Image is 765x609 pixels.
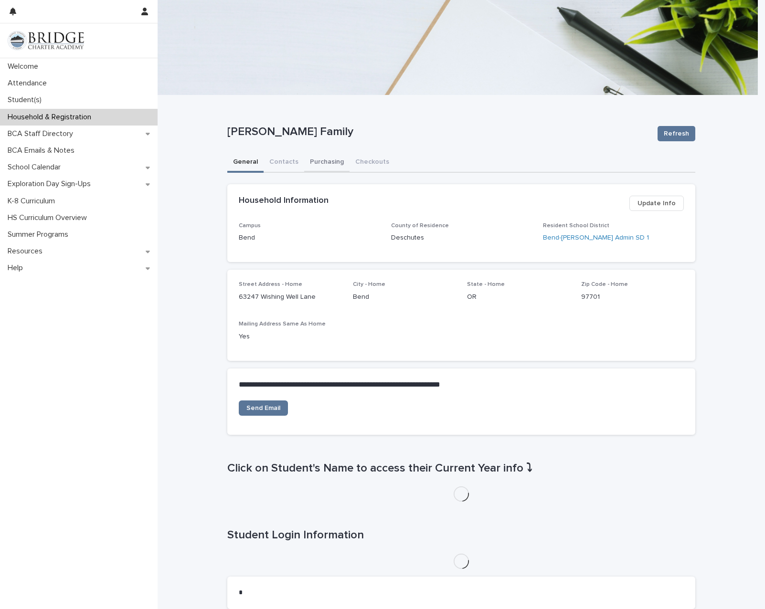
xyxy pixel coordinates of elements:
[227,462,695,475] h1: Click on Student's Name to access their Current Year info ⤵
[264,153,304,173] button: Contacts
[543,233,649,243] a: Bend-[PERSON_NAME] Admin SD 1
[4,230,76,239] p: Summer Programs
[8,31,84,50] img: V1C1m3IdTEidaUdm9Hs0
[467,282,505,287] span: State - Home
[239,196,329,206] h2: Household Information
[239,223,261,229] span: Campus
[227,528,695,542] h1: Student Login Information
[4,179,98,189] p: Exploration Day Sign-Ups
[239,332,341,342] p: Yes
[4,146,82,155] p: BCA Emails & Notes
[350,153,395,173] button: Checkouts
[467,292,570,302] p: OR
[664,129,689,138] span: Refresh
[391,233,532,243] p: Deschutes
[4,213,95,222] p: HS Curriculum Overview
[239,321,326,327] span: Mailing Address Same As Home
[658,126,695,141] button: Refresh
[239,292,341,302] p: 63247 Wishing Well Lane
[353,292,456,302] p: Bend
[246,405,280,411] span: Send Email
[4,129,81,138] p: BCA Staff Directory
[227,125,650,139] p: [PERSON_NAME] Family
[629,196,684,211] button: Update Info
[4,79,54,88] p: Attendance
[4,197,63,206] p: K-8 Curriculum
[239,282,302,287] span: Street Address - Home
[353,282,385,287] span: City - Home
[4,62,46,71] p: Welcome
[239,233,380,243] p: Bend
[227,153,264,173] button: General
[304,153,350,173] button: Purchasing
[239,400,288,416] a: Send Email
[581,282,628,287] span: Zip Code - Home
[391,223,449,229] span: County of Residence
[4,95,49,105] p: Student(s)
[4,163,68,172] p: School Calendar
[4,113,99,122] p: Household & Registration
[543,223,609,229] span: Resident School District
[4,263,31,273] p: Help
[637,199,676,208] span: Update Info
[581,292,684,302] p: 97701
[4,247,50,256] p: Resources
